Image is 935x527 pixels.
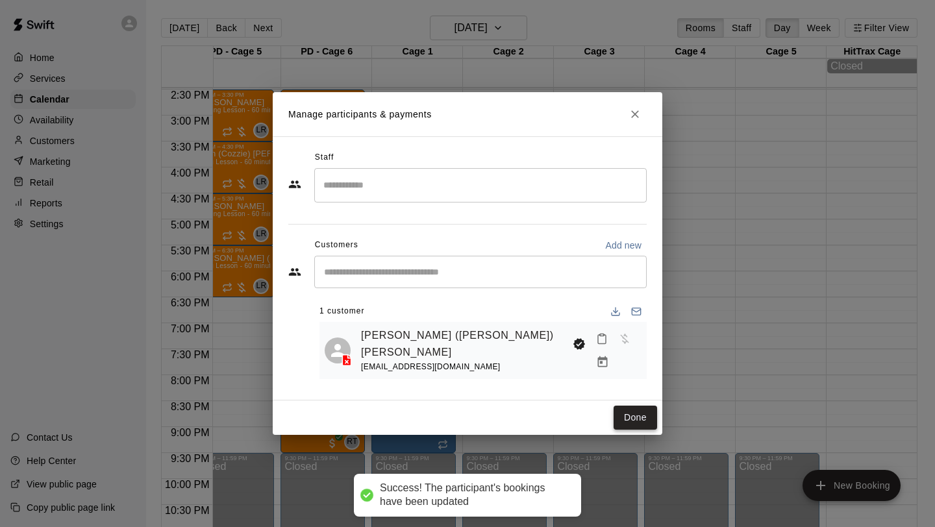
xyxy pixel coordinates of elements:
[591,328,613,350] button: Mark attendance
[288,108,432,121] p: Manage participants & payments
[591,350,614,374] button: Manage bookings & payment
[623,103,647,126] button: Close
[315,147,334,168] span: Staff
[315,235,358,256] span: Customers
[573,337,586,350] svg: Booking Owner
[319,301,364,322] span: 1 customer
[314,168,647,202] div: Search staff
[361,362,501,371] span: [EMAIL_ADDRESS][DOMAIN_NAME]
[614,406,657,430] button: Done
[325,337,351,363] div: Sami (Leo) Jubran Jubran
[288,178,301,191] svg: Staff
[314,256,647,288] div: Start typing to search customers...
[600,235,647,256] button: Add new
[605,239,642,252] p: Add new
[361,327,567,360] a: [PERSON_NAME] ([PERSON_NAME]) [PERSON_NAME]
[613,332,636,343] span: Has not paid
[380,482,568,509] div: Success! The participant's bookings have been updated
[605,301,626,322] button: Download list
[626,301,647,322] button: Email participants
[288,265,301,278] svg: Customers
